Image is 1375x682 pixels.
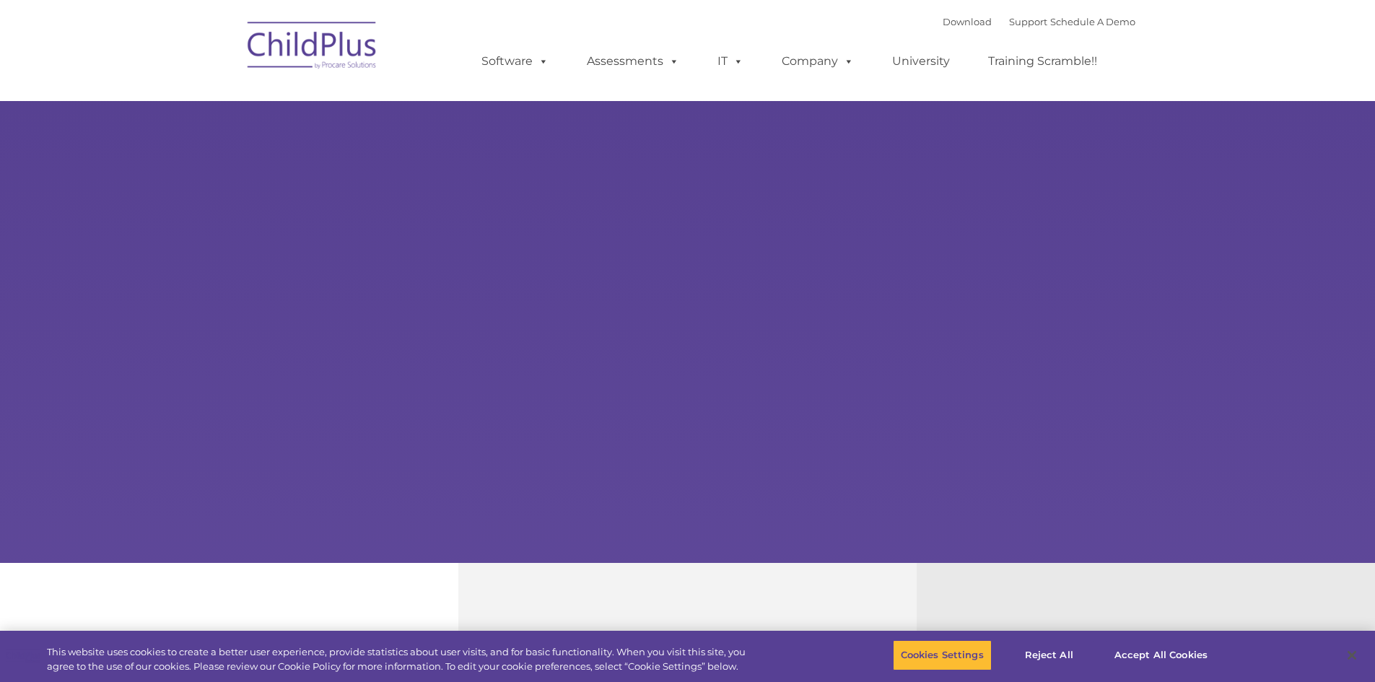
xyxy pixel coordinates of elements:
a: IT [703,47,758,76]
a: Schedule A Demo [1050,16,1135,27]
a: Support [1009,16,1047,27]
a: Training Scramble!! [974,47,1112,76]
a: Assessments [572,47,694,76]
button: Accept All Cookies [1106,640,1215,670]
img: ChildPlus by Procare Solutions [240,12,385,84]
a: Company [767,47,868,76]
div: This website uses cookies to create a better user experience, provide statistics about user visit... [47,645,756,673]
a: Download [943,16,992,27]
font: | [943,16,1135,27]
button: Cookies Settings [893,640,992,670]
a: University [878,47,964,76]
button: Close [1336,639,1368,671]
button: Reject All [1004,640,1094,670]
a: Software [467,47,563,76]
